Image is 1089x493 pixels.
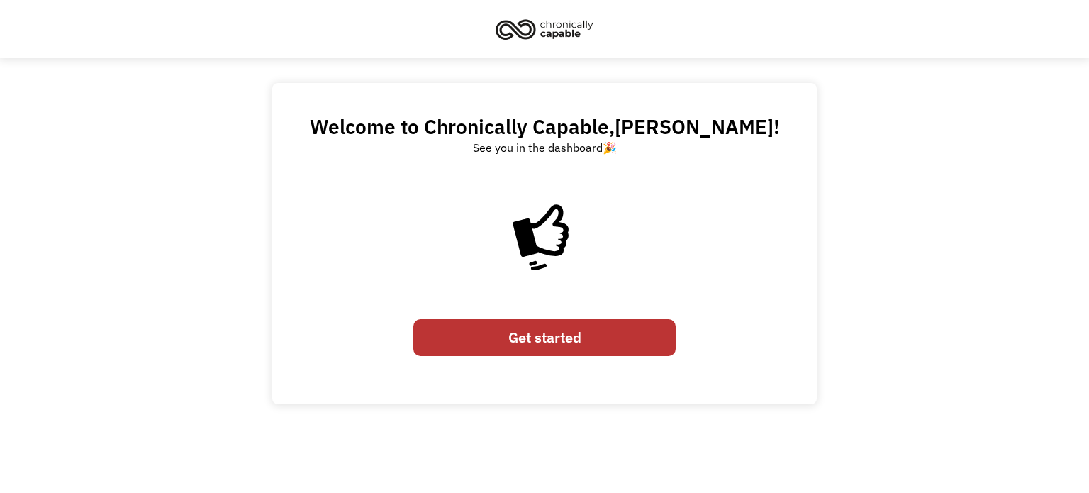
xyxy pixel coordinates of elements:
[491,13,598,45] img: Chronically Capable logo
[473,139,617,156] div: See you in the dashboard
[310,114,780,139] h2: Welcome to Chronically Capable, !
[413,312,676,363] form: Email Form
[603,140,617,155] a: 🎉
[413,319,676,356] a: Get started
[615,113,774,140] span: [PERSON_NAME]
